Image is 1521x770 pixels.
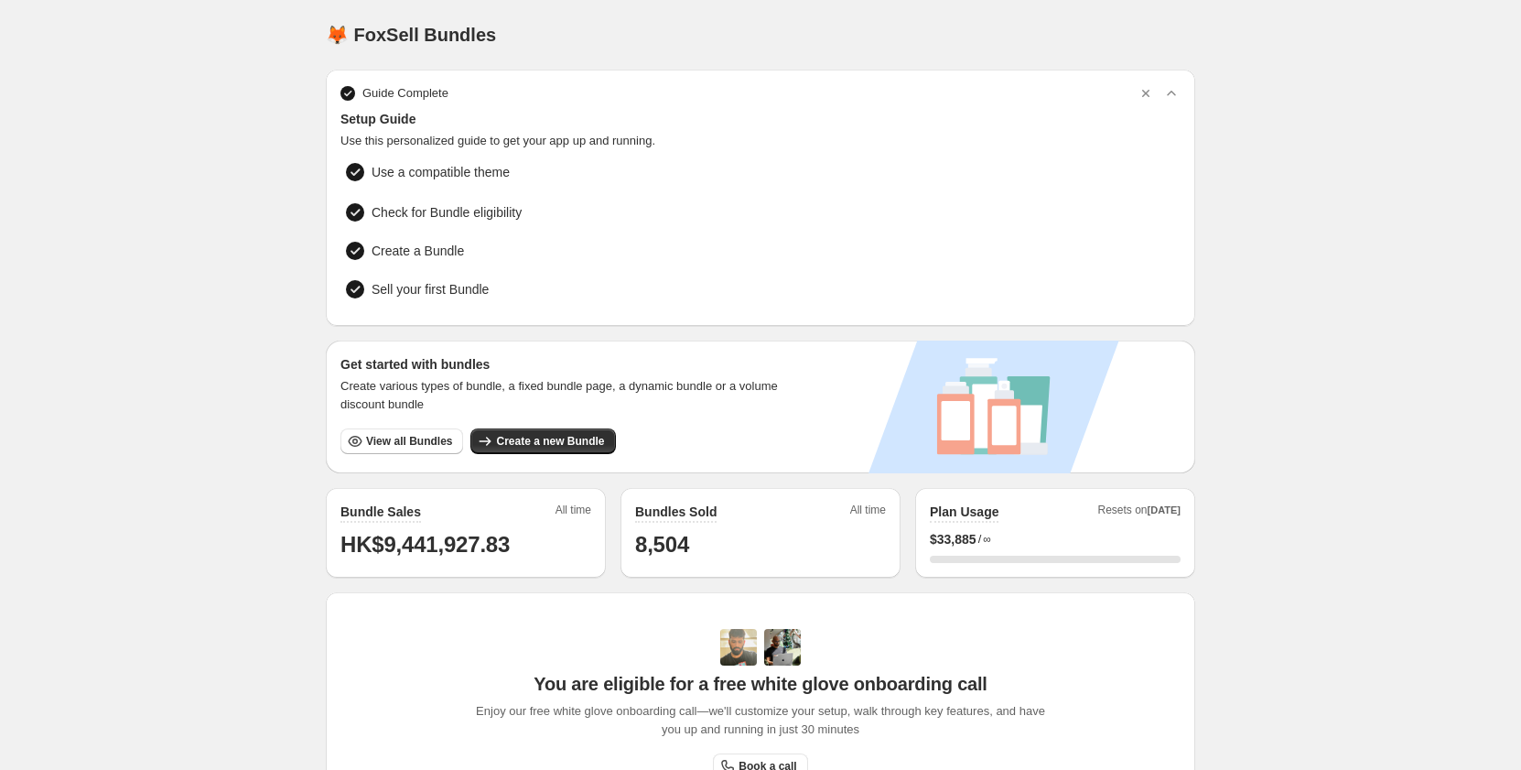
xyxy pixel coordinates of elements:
[470,428,615,454] button: Create a new Bundle
[362,84,448,103] span: Guide Complete
[930,530,976,548] span: $ 33,885
[340,503,421,521] h2: Bundle Sales
[366,434,452,449] span: View all Bundles
[340,355,795,374] h3: Get started with bundles
[340,110,1181,128] span: Setup Guide
[496,434,604,449] span: Create a new Bundle
[372,203,522,222] span: Check for Bundle eligibility
[326,24,496,46] h1: 🦊 FoxSell Bundles
[534,673,987,695] span: You are eligible for a free white glove onboarding call
[372,242,464,260] span: Create a Bundle
[635,530,886,559] h1: 8,504
[372,163,1057,181] span: Use a compatible theme
[720,629,757,666] img: Adi
[930,530,1181,548] div: /
[1148,504,1181,515] span: [DATE]
[556,503,591,523] span: All time
[930,503,998,521] h2: Plan Usage
[372,280,635,298] span: Sell your first Bundle
[467,702,1055,739] span: Enjoy our free white glove onboarding call—we'll customize your setup, walk through key features,...
[850,503,886,523] span: All time
[340,377,795,414] span: Create various types of bundle, a fixed bundle page, a dynamic bundle or a volume discount bundle
[340,132,1181,150] span: Use this personalized guide to get your app up and running.
[340,428,463,454] button: View all Bundles
[764,629,801,666] img: Prakhar
[1098,503,1181,523] span: Resets on
[340,530,591,559] h1: HK$9,441,927.83
[983,532,991,547] span: ∞
[635,503,717,521] h2: Bundles Sold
